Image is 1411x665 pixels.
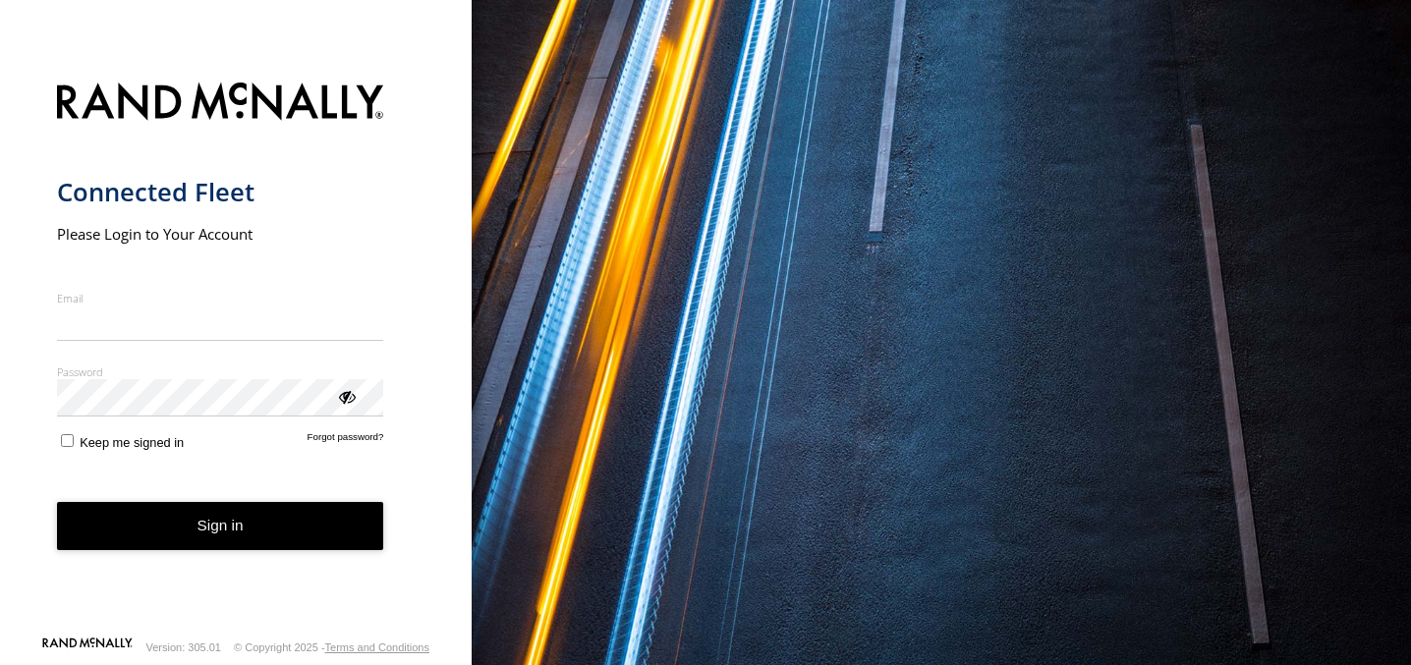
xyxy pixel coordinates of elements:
h1: Connected Fleet [57,176,384,208]
div: © Copyright 2025 - [234,641,429,653]
button: Sign in [57,502,384,550]
div: ViewPassword [336,386,356,406]
a: Terms and Conditions [325,641,429,653]
label: Password [57,364,384,379]
img: Rand McNally [57,79,384,129]
span: Keep me signed in [80,435,184,450]
form: main [57,71,416,636]
input: Keep me signed in [61,434,74,447]
label: Email [57,291,384,305]
a: Visit our Website [42,637,133,657]
div: Version: 305.01 [146,641,221,653]
h2: Please Login to Your Account [57,224,384,244]
a: Forgot password? [308,431,384,450]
